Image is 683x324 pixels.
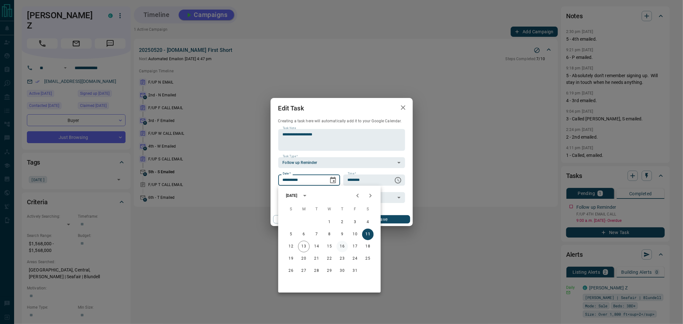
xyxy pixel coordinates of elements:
[311,241,322,252] button: 14
[283,126,296,130] label: Task Note
[298,203,310,216] span: Monday
[298,229,310,240] button: 6
[324,203,335,216] span: Wednesday
[348,172,356,176] label: Time
[285,241,297,252] button: 12
[349,216,361,228] button: 3
[364,189,377,202] button: Next month
[283,172,291,176] label: Date
[324,241,335,252] button: 15
[349,253,361,264] button: 24
[285,203,297,216] span: Sunday
[283,154,298,158] label: Task Type
[324,253,335,264] button: 22
[285,229,297,240] button: 5
[392,174,404,187] button: Choose time, selected time is 9:00 AM
[324,229,335,240] button: 8
[311,229,322,240] button: 7
[311,253,322,264] button: 21
[362,241,374,252] button: 18
[324,265,335,277] button: 29
[362,253,374,264] button: 25
[337,203,348,216] span: Thursday
[298,265,310,277] button: 27
[349,265,361,277] button: 31
[271,98,312,118] h2: Edit Task
[278,157,405,168] div: Follow up Reminder
[311,265,322,277] button: 28
[362,216,374,228] button: 4
[355,215,410,223] button: Save
[278,118,405,124] p: Creating a task here will automatically add it to your Google Calendar.
[349,229,361,240] button: 10
[298,253,310,264] button: 20
[362,203,374,216] span: Saturday
[324,216,335,228] button: 1
[337,265,348,277] button: 30
[285,265,297,277] button: 26
[349,203,361,216] span: Friday
[298,241,310,252] button: 13
[349,241,361,252] button: 17
[273,215,328,223] button: Cancel
[285,253,297,264] button: 19
[286,193,297,198] div: [DATE]
[362,229,374,240] button: 11
[351,189,364,202] button: Previous month
[337,253,348,264] button: 23
[337,229,348,240] button: 9
[327,174,339,187] button: Choose date, selected date is Oct 11, 2025
[311,203,322,216] span: Tuesday
[337,241,348,252] button: 16
[337,216,348,228] button: 2
[299,190,310,201] button: calendar view is open, switch to year view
